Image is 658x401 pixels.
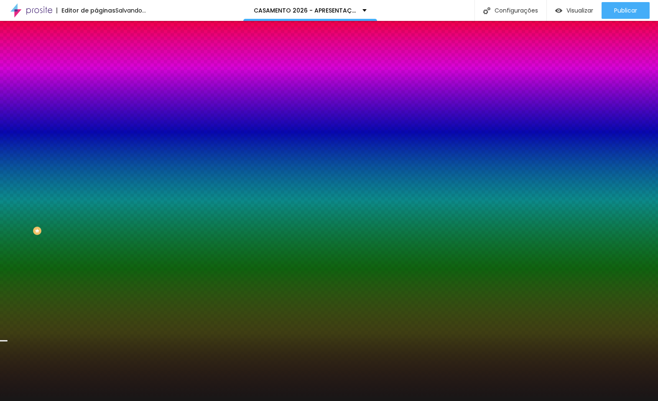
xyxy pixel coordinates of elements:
[547,2,602,19] button: Visualizar
[56,8,115,13] div: Editor de páginas
[566,7,593,14] span: Visualizar
[614,7,637,14] span: Publicar
[115,8,146,13] div: Salvando...
[483,7,490,14] img: Icone
[254,8,356,13] p: CASAMENTO 2026 - APRESENTAÇÃO
[602,2,650,19] button: Publicar
[555,7,562,14] img: view-1.svg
